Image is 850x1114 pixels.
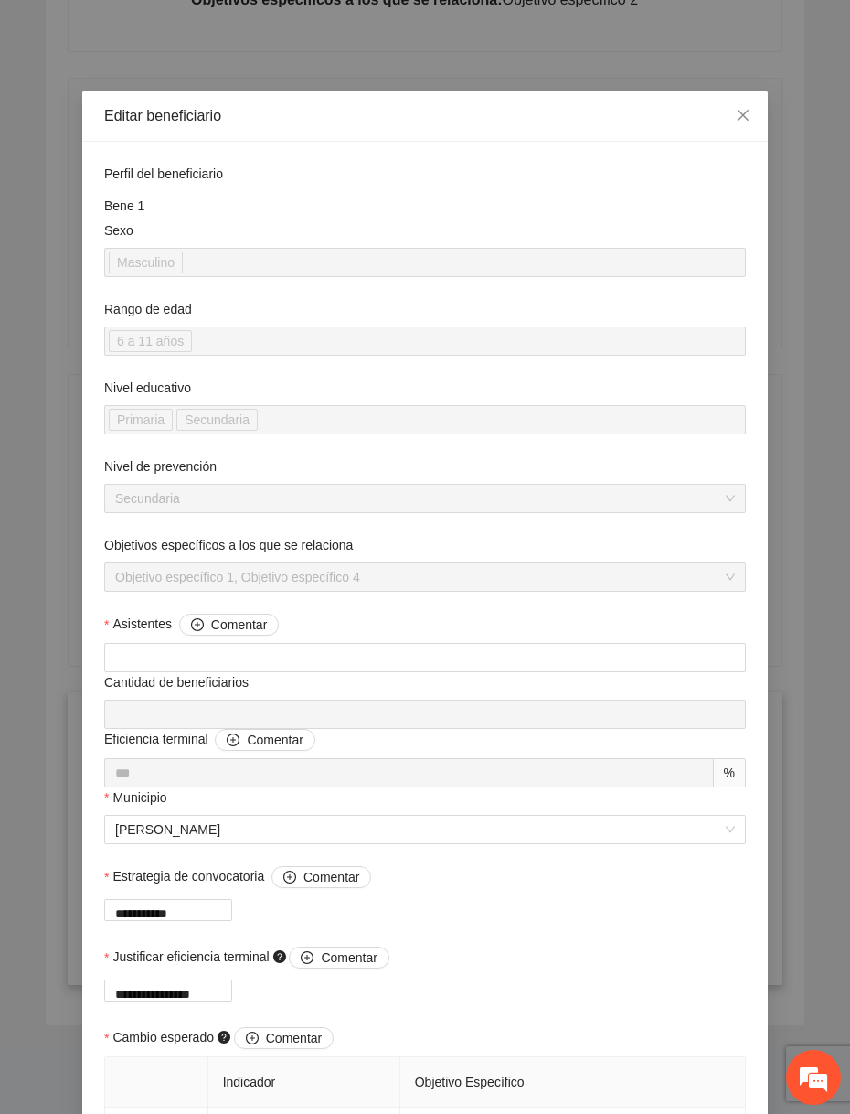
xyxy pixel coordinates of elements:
span: question-circle [218,1031,230,1044]
span: Perfil del beneficiario [104,164,230,184]
span: plus-circle [246,1032,259,1046]
span: Secundaria [176,409,258,431]
div: Bene 1 [104,196,746,216]
span: plus-circle [301,951,313,966]
span: Comentar [321,948,377,968]
label: Nivel educativo [104,378,191,398]
span: Estamos en línea. [106,244,252,429]
button: Cambio esperado question-circle [234,1027,334,1049]
span: Secundaria [115,485,735,512]
span: Primaria [109,409,173,431]
span: Masculino [109,252,183,273]
div: Editar beneficiario [104,106,746,126]
div: Minimizar ventana de chat en vivo [300,9,344,53]
span: Comentar [303,867,359,887]
span: 6 a 11 años [109,330,192,352]
button: Asistentes [179,614,279,636]
span: Allende [115,816,735,843]
label: Nivel de prevención [104,456,217,477]
span: Justificar eficiencia terminal [112,947,388,969]
span: plus-circle [283,871,296,885]
button: Estrategia de convocatoria [271,866,371,888]
span: Masculino [117,252,175,273]
label: Rango de edad [104,299,192,319]
th: Objetivo Específico [400,1057,746,1108]
span: close [736,108,750,123]
label: Objetivos específicos a los que se relaciona [104,535,353,555]
button: Close [718,91,768,141]
textarea: Escriba su mensaje y pulse “Intro” [9,499,348,563]
span: Comentar [266,1028,322,1048]
span: Cambio esperado [112,1027,334,1049]
span: question-circle [273,950,286,963]
button: Justificar eficiencia terminal question-circle [289,947,388,969]
span: Estrategia de convocatoria [112,866,371,888]
span: Secundaria [185,410,250,430]
span: Asistentes [112,614,279,636]
span: Cantidad de beneficiarios [104,672,256,692]
span: Primaria [117,410,165,430]
label: Sexo [104,220,133,241]
span: Comentar [247,730,303,750]
label: Municipio [104,787,167,808]
span: plus-circle [227,734,239,748]
span: Objetivo específico 1, Objetivo específico 4 [115,563,735,591]
div: % [714,758,746,787]
span: Eficiencia terminal [104,729,315,751]
div: Chatee con nosotros ahora [95,93,307,117]
span: plus-circle [191,618,204,633]
span: 6 a 11 años [117,331,184,351]
button: Eficiencia terminal [215,729,314,751]
th: Indicador [208,1057,400,1108]
span: Comentar [211,615,267,635]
